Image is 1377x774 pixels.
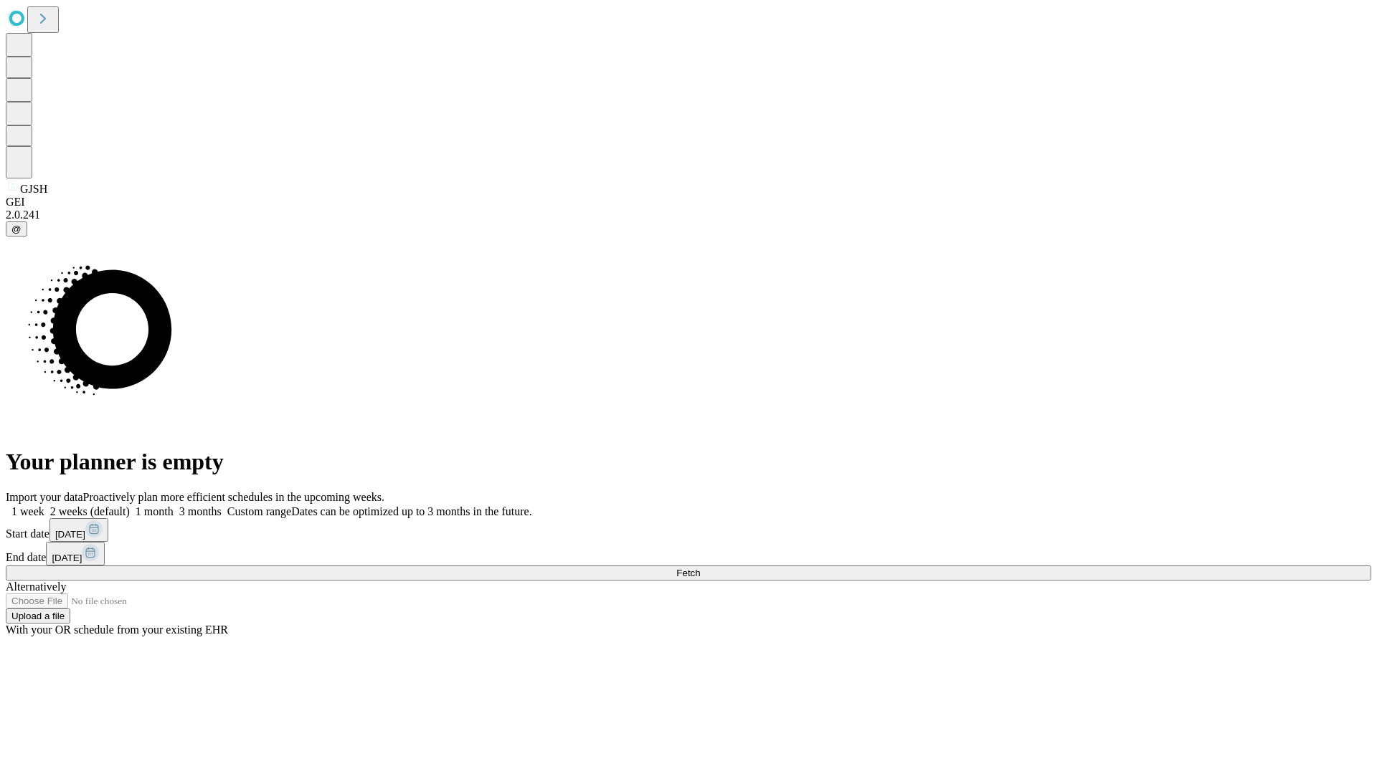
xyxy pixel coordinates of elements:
button: [DATE] [49,518,108,542]
div: GEI [6,196,1371,209]
button: Fetch [6,565,1371,580]
span: GJSH [20,183,47,195]
button: [DATE] [46,542,105,565]
span: Custom range [227,505,291,517]
button: @ [6,221,27,236]
span: 1 week [11,505,44,517]
h1: Your planner is empty [6,449,1371,475]
span: 1 month [136,505,174,517]
span: Alternatively [6,580,66,593]
span: Fetch [676,568,700,578]
span: 2 weeks (default) [50,505,130,517]
span: Proactively plan more efficient schedules in the upcoming weeks. [83,491,384,503]
span: With your OR schedule from your existing EHR [6,623,228,636]
div: 2.0.241 [6,209,1371,221]
span: Import your data [6,491,83,503]
span: Dates can be optimized up to 3 months in the future. [291,505,531,517]
div: End date [6,542,1371,565]
span: 3 months [179,505,222,517]
div: Start date [6,518,1371,542]
span: @ [11,224,22,234]
button: Upload a file [6,608,70,623]
span: [DATE] [55,529,85,540]
span: [DATE] [52,553,82,563]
